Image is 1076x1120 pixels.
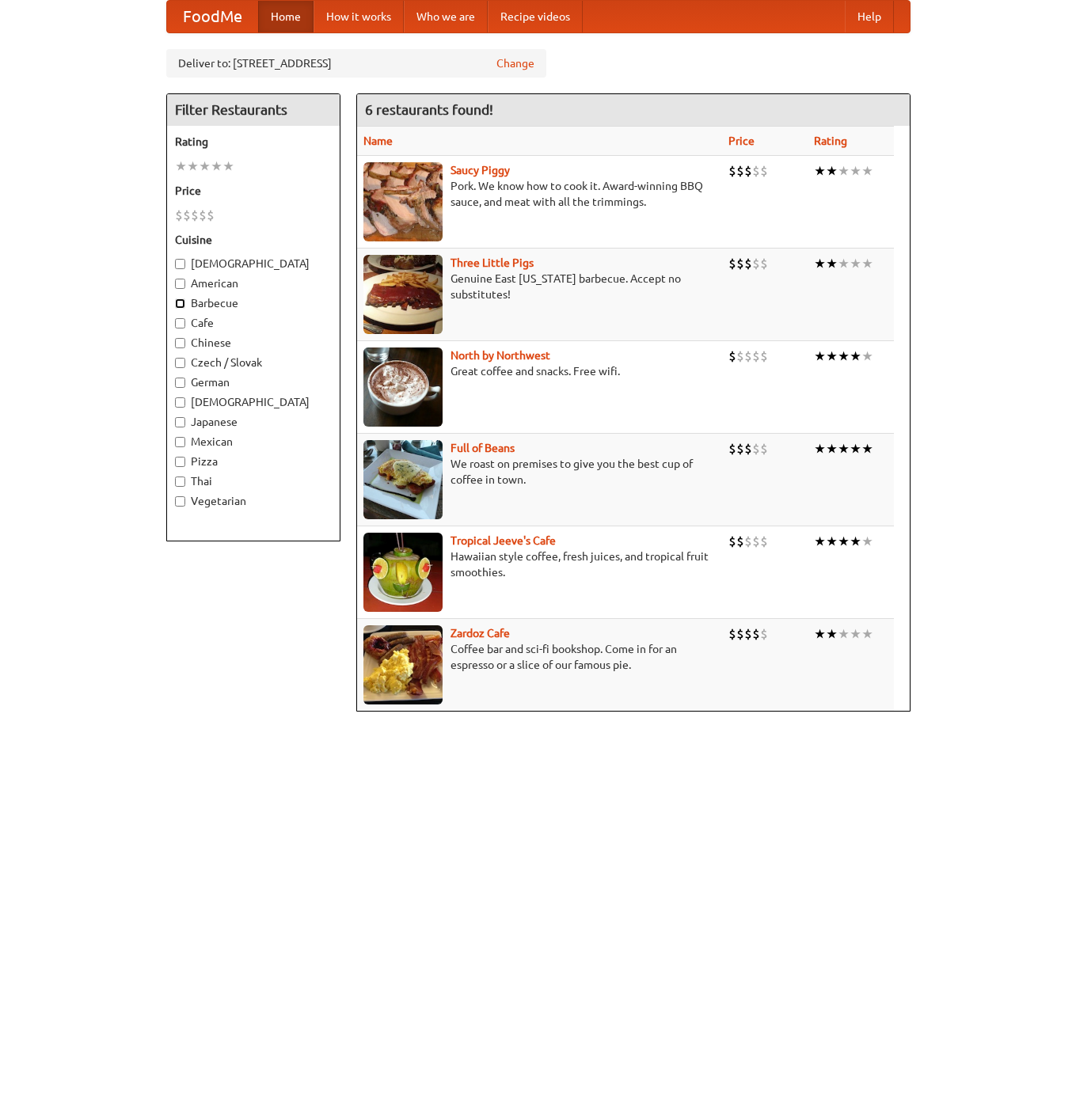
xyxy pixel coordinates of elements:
label: Chinese [175,335,332,351]
p: Pork. We know how to cook it. Award-winning BBQ sauce, and meat with all the trimmings. [363,178,717,210]
a: Recipe videos [488,1,583,32]
label: Vegetarian [175,493,332,509]
input: [DEMOGRAPHIC_DATA] [175,259,185,269]
label: [DEMOGRAPHIC_DATA] [175,394,332,410]
a: Help [845,1,894,32]
li: ★ [814,347,826,365]
label: Czech / Slovak [175,355,332,370]
li: $ [760,440,768,457]
li: $ [728,440,736,457]
li: $ [736,162,744,180]
label: American [175,275,332,291]
li: $ [728,625,736,643]
li: ★ [838,347,850,365]
a: How it works [314,1,404,32]
a: Change [496,55,534,71]
a: Zardoz Cafe [451,627,510,640]
label: Thai [175,473,332,489]
a: Saucy Piggy [451,164,510,177]
li: $ [752,440,760,457]
li: ★ [175,158,187,175]
input: Barbecue [175,298,185,309]
li: $ [760,625,768,643]
li: $ [752,533,760,550]
li: $ [191,207,199,224]
li: ★ [814,625,826,643]
li: ★ [826,440,838,457]
h5: Rating [175,134,332,150]
li: ★ [826,533,838,550]
label: Cafe [175,315,332,331]
li: $ [736,625,744,643]
p: Great coffee and snacks. Free wifi. [363,363,717,379]
a: Name [363,135,393,147]
li: $ [744,347,752,365]
li: ★ [199,158,211,175]
input: Vegetarian [175,496,185,507]
li: $ [728,255,736,272]
img: littlepigs.jpg [363,255,443,334]
li: $ [752,347,760,365]
a: Home [258,1,314,32]
li: $ [736,533,744,550]
img: saucy.jpg [363,162,443,241]
li: $ [736,347,744,365]
input: German [175,378,185,388]
li: ★ [861,255,873,272]
li: $ [752,255,760,272]
label: [DEMOGRAPHIC_DATA] [175,256,332,271]
li: ★ [861,533,873,550]
label: Mexican [175,434,332,450]
a: Price [728,135,755,147]
li: ★ [222,158,234,175]
p: Coffee bar and sci-fi bookshop. Come in for an espresso or a slice of our famous pie. [363,641,717,673]
li: $ [728,347,736,365]
li: ★ [211,158,222,175]
li: ★ [850,440,861,457]
li: $ [175,207,183,224]
li: ★ [861,440,873,457]
label: German [175,374,332,390]
ng-pluralize: 6 restaurants found! [365,102,493,117]
b: North by Northwest [451,349,550,362]
li: ★ [814,255,826,272]
input: Thai [175,476,185,487]
li: $ [744,625,752,643]
input: Chinese [175,338,185,348]
li: ★ [838,255,850,272]
input: Czech / Slovak [175,358,185,368]
label: Pizza [175,454,332,469]
li: ★ [850,255,861,272]
li: ★ [814,533,826,550]
input: American [175,279,185,289]
h4: Filter Restaurants [167,94,340,126]
li: $ [760,255,768,272]
a: Tropical Jeeve's Cafe [451,534,556,547]
label: Barbecue [175,295,332,311]
p: We roast on premises to give you the best cup of coffee in town. [363,456,717,488]
li: ★ [838,533,850,550]
input: Mexican [175,437,185,447]
li: ★ [850,347,861,365]
p: Hawaiian style coffee, fresh juices, and tropical fruit smoothies. [363,549,717,580]
li: $ [752,625,760,643]
li: ★ [826,255,838,272]
li: $ [736,440,744,457]
li: ★ [838,440,850,457]
b: Full of Beans [451,442,515,454]
li: ★ [814,440,826,457]
li: ★ [861,347,873,365]
li: $ [183,207,191,224]
li: $ [752,162,760,180]
li: ★ [838,162,850,180]
li: $ [744,440,752,457]
h5: Cuisine [175,232,332,248]
li: ★ [187,158,199,175]
li: $ [744,533,752,550]
input: Pizza [175,457,185,467]
li: ★ [850,162,861,180]
div: Deliver to: [STREET_ADDRESS] [166,49,546,78]
a: Three Little Pigs [451,256,534,269]
li: ★ [850,533,861,550]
